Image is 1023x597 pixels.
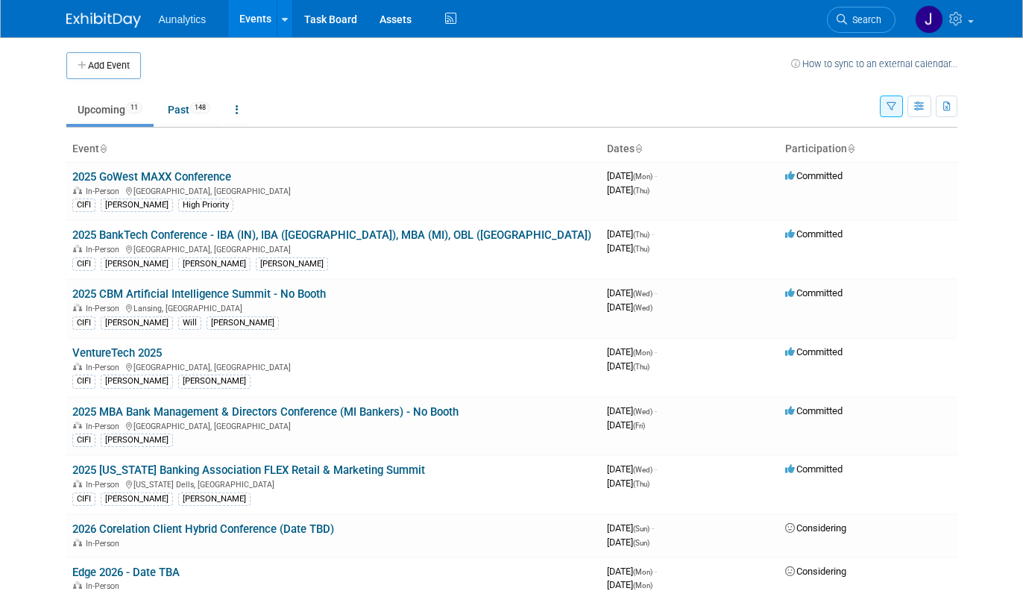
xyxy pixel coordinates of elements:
[73,304,82,311] img: In-Person Event
[607,537,649,548] span: [DATE]
[72,170,231,184] a: 2025 GoWest MAXX Conference
[66,96,154,124] a: Upcoming11
[73,363,82,370] img: In-Person Event
[607,287,657,298] span: [DATE]
[633,422,645,430] span: (Fri)
[72,434,95,447] div: CIFI
[72,257,95,271] div: CIFI
[779,137,957,162] th: Participation
[73,539,82,546] img: In-Person Event
[633,231,649,239] span: (Thu)
[72,419,595,431] div: [GEOGRAPHIC_DATA], [GEOGRAPHIC_DATA]
[633,568,652,576] span: (Mon)
[72,243,595,254] div: [GEOGRAPHIC_DATA], [GEOGRAPHIC_DATA]
[101,434,173,447] div: [PERSON_NAME]
[785,287,843,298] span: Committed
[791,58,957,69] a: How to sync to an external calendar...
[178,199,233,212] div: High Priority
[178,316,201,330] div: Will
[73,245,82,252] img: In-Person Event
[73,422,82,429] img: In-Person Event
[101,316,173,330] div: [PERSON_NAME]
[86,480,124,490] span: In-Person
[633,581,652,590] span: (Mon)
[652,228,654,240] span: -
[101,199,173,212] div: [PERSON_NAME]
[847,14,881,25] span: Search
[607,243,649,254] span: [DATE]
[785,522,846,534] span: Considering
[785,346,843,357] span: Committed
[190,102,210,113] span: 148
[633,290,652,298] span: (Wed)
[256,257,328,271] div: [PERSON_NAME]
[633,363,649,371] span: (Thu)
[601,137,779,162] th: Dates
[607,301,652,313] span: [DATE]
[72,287,326,301] a: 2025 CBM Artificial Intelligence Summit - No Booth
[207,316,279,330] div: [PERSON_NAME]
[101,375,173,388] div: [PERSON_NAME]
[633,304,652,312] span: (Wed)
[607,522,654,534] span: [DATE]
[633,480,649,488] span: (Thu)
[607,405,657,416] span: [DATE]
[101,257,173,271] div: [PERSON_NAME]
[178,257,251,271] div: [PERSON_NAME]
[633,348,652,357] span: (Mon)
[827,7,895,33] a: Search
[607,478,649,489] span: [DATE]
[86,245,124,254] span: In-Person
[72,346,162,360] a: VentureTech 2025
[633,172,652,181] span: (Mon)
[72,301,595,313] div: Lansing, [GEOGRAPHIC_DATA]
[607,228,654,240] span: [DATE]
[99,143,107,154] a: Sort by Event Name
[126,102,142,113] span: 11
[655,346,657,357] span: -
[633,525,649,533] span: (Sun)
[86,304,124,313] span: In-Person
[607,419,645,431] span: [DATE]
[101,493,173,506] div: [PERSON_NAME]
[72,184,595,196] div: [GEOGRAPHIC_DATA], [GEOGRAPHIC_DATA]
[655,287,657,298] span: -
[607,346,657,357] span: [DATE]
[159,13,207,25] span: Aunalytics
[635,143,642,154] a: Sort by Start Date
[72,316,95,330] div: CIFI
[607,184,649,196] span: [DATE]
[157,96,221,124] a: Past148
[847,143,854,154] a: Sort by Participation Type
[86,363,124,372] span: In-Person
[633,187,649,195] span: (Thu)
[73,187,82,194] img: In-Person Event
[785,228,843,240] span: Committed
[633,407,652,416] span: (Wed)
[785,566,846,577] span: Considering
[72,228,591,242] a: 2025 BankTech Conference - IBA (IN), IBA ([GEOGRAPHIC_DATA]), MBA (MI), OBL ([GEOGRAPHIC_DATA])
[607,463,657,475] span: [DATE]
[86,187,124,196] span: In-Person
[652,522,654,534] span: -
[72,405,459,419] a: 2025 MBA Bank Management & Directors Conference (MI Bankers) - No Booth
[72,566,180,579] a: Edge 2026 - Date TBA
[655,170,657,181] span: -
[915,5,943,34] img: Julie Grisanti-Cieslak
[655,566,657,577] span: -
[633,539,649,547] span: (Sun)
[785,170,843,181] span: Committed
[86,422,124,431] span: In-Person
[66,52,141,79] button: Add Event
[178,375,251,388] div: [PERSON_NAME]
[785,405,843,416] span: Committed
[66,137,601,162] th: Event
[72,493,95,506] div: CIFI
[86,581,124,591] span: In-Person
[73,581,82,589] img: In-Person Event
[607,579,652,590] span: [DATE]
[72,360,595,372] div: [GEOGRAPHIC_DATA], [GEOGRAPHIC_DATA]
[607,566,657,577] span: [DATE]
[655,463,657,475] span: -
[633,245,649,253] span: (Thu)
